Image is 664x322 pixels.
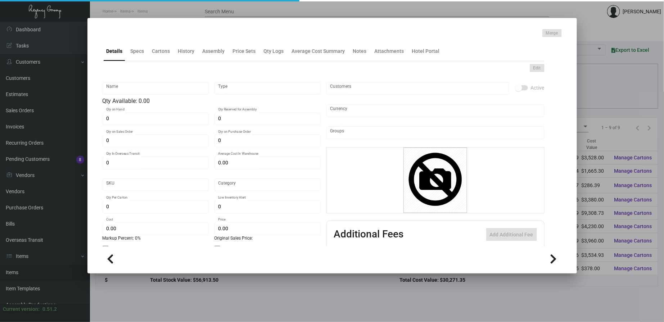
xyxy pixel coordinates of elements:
[107,47,123,55] div: Details
[531,83,545,92] span: Active
[412,47,440,55] div: Hotel Portal
[131,47,144,55] div: Specs
[330,130,541,136] input: Add new..
[292,47,345,55] div: Average Cost Summary
[233,47,256,55] div: Price Sets
[111,244,131,253] span: Shipping
[330,86,505,91] input: Add new..
[203,47,225,55] div: Assembly
[42,305,57,313] div: 0.51.2
[546,30,558,36] span: Merge
[264,47,284,55] div: Qty Logs
[223,244,250,253] span: Non-sellable
[152,47,170,55] div: Cartons
[490,232,533,237] span: Add Additional Fee
[178,47,195,55] div: History
[486,228,537,241] button: Add Additional Fee
[334,228,404,241] h2: Additional Fees
[542,29,562,37] button: Merge
[375,47,404,55] div: Attachments
[353,47,367,55] div: Notes
[530,64,545,72] button: Edit
[533,65,541,71] span: Edit
[103,97,321,105] div: Qty Available: 0.00
[3,305,40,313] div: Current version:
